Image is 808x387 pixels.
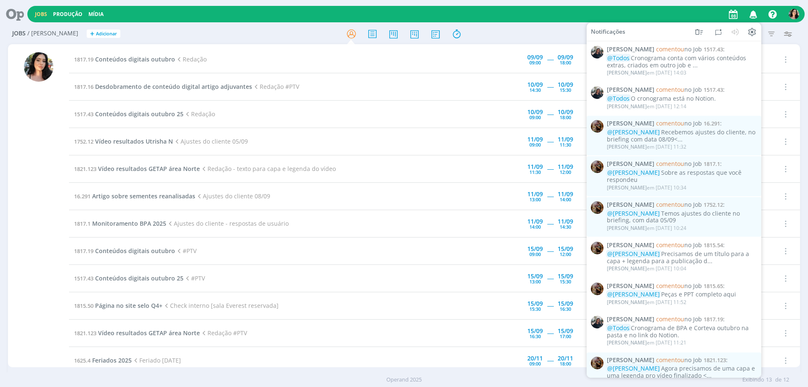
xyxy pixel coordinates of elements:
span: no Job [656,45,702,53]
div: 09:00 [529,142,541,147]
span: Feriados 2025 [92,356,132,364]
div: 14:00 [560,197,571,202]
span: @[PERSON_NAME] [607,168,660,176]
div: em [DATE] 11:21 [607,340,686,346]
span: [PERSON_NAME] [607,103,647,110]
span: [PERSON_NAME] [607,339,647,346]
img: A [591,282,603,295]
div: 11/09 [527,136,543,142]
span: Redação - texto para capa e legenda do vídeo [200,165,336,173]
span: no Job [656,241,702,249]
div: 15/09 [527,328,543,334]
a: 1817.16Desdobramento de conteúdo digital artigo adjuvantes [74,83,252,91]
span: comentou [656,281,684,289]
div: 13:00 [529,197,541,202]
span: Redação #PTV [200,329,247,337]
span: / [PERSON_NAME] [27,30,78,37]
div: 18:00 [560,361,571,366]
img: A [591,356,603,369]
img: M [591,46,603,59]
span: @[PERSON_NAME] [607,128,660,136]
span: ----- [547,329,553,337]
span: 1821.123 [74,329,96,337]
a: 1821.123Vídeo resultados GETAP área Norte [74,165,200,173]
div: 10/09 [558,82,573,88]
span: [PERSON_NAME] [607,69,647,76]
span: Exibindo [742,376,764,384]
span: comentou [656,355,684,363]
span: no Job [656,355,702,363]
div: 13:00 [529,279,541,284]
span: Conteúdos digitais outubro 25 [95,274,183,282]
span: ----- [547,219,553,227]
a: 1517.43Conteúdos digitais outubro 25 [74,274,183,282]
a: Mídia [88,11,104,18]
span: Artigo sobre sementes reanalisadas [92,192,195,200]
span: 1815.65 [704,282,723,289]
span: + [90,29,94,38]
span: : [607,46,757,53]
span: @[PERSON_NAME] [607,364,660,372]
div: 09:00 [529,361,541,366]
button: Jobs [32,11,50,18]
span: 1752.12 [704,201,723,208]
div: 17:00 [560,334,571,339]
button: Produção [50,11,85,18]
span: @Todos [607,54,630,62]
span: [PERSON_NAME] [607,46,654,53]
div: Peças e PPT completo aqui [607,291,757,298]
span: 13 [766,376,772,384]
span: Notificações [591,28,625,35]
span: ----- [547,110,553,118]
span: 1817.1 [704,160,720,168]
div: 11/09 [527,191,543,197]
div: em [DATE] 10:34 [607,184,686,190]
span: 1815.50 [74,302,93,310]
button: T [788,7,800,21]
div: Sobre as respostas que você respondeu [607,169,757,184]
span: 1821.123 [704,356,726,363]
span: Jobs [12,30,26,37]
span: Ajustes do cliente 05/09 [173,137,248,145]
span: 12 [783,376,789,384]
div: 11:30 [560,142,571,147]
span: Redação [175,55,207,63]
span: comentou [656,85,684,93]
span: 1817.19 [74,56,93,63]
span: @Todos [607,324,630,332]
div: em [DATE] 10:24 [607,225,686,231]
span: ----- [547,302,553,310]
span: : [607,316,757,323]
div: 16:30 [560,307,571,311]
span: 16.291 [74,192,90,200]
img: A [591,201,603,214]
div: 14:30 [560,224,571,229]
span: Adicionar [96,31,117,37]
div: 15:30 [560,88,571,92]
img: M [591,86,603,99]
span: no Job [656,160,702,168]
div: O cronograma está no Notion. [607,95,757,102]
div: 20/11 [527,355,543,361]
span: 1517.43 [74,110,93,118]
a: 1625.4Feriados 2025 [74,356,132,364]
a: 1817.19Conteúdos digitais outubro [74,55,175,63]
div: 09:00 [529,115,541,120]
span: no Job [656,119,702,127]
div: Agora precisamos de uma capa e uma legenda pro vídeo finalizado <... [607,365,757,379]
div: 11/09 [527,164,543,170]
span: : [607,201,757,208]
span: Ajustes do cliente - respostas de usuário [166,219,289,227]
div: 15:30 [529,307,541,311]
span: Redação [183,110,215,118]
div: 15/09 [558,246,573,252]
div: 15/09 [527,301,543,307]
span: : [607,282,757,289]
div: 11/09 [558,136,573,142]
span: [PERSON_NAME] [607,120,654,127]
div: 10/09 [527,109,543,115]
span: Página no site selo Q4+ [95,302,162,310]
span: [PERSON_NAME] [607,282,654,289]
span: ----- [547,55,553,63]
div: 11/09 [527,219,543,224]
